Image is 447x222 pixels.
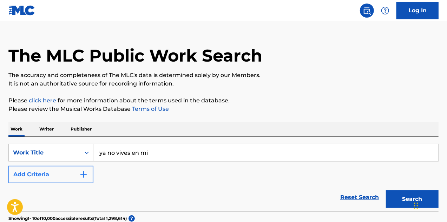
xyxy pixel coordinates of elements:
h1: The MLC Public Work Search [8,45,262,66]
a: Terms of Use [131,106,169,112]
button: Add Criteria [8,166,93,183]
p: Writer [37,122,56,137]
p: Showing 1 - 10 of 10,000 accessible results (Total 1,298,614 ) [8,215,127,222]
button: Search [386,190,439,208]
p: Work [8,122,25,137]
form: Search Form [8,144,439,211]
img: MLC Logo [8,5,35,15]
p: The accuracy and completeness of The MLC's data is determined solely by our Members. [8,71,439,80]
div: Work Title [13,148,76,157]
p: Please review the Musical Works Database [8,105,439,113]
p: Publisher [68,122,94,137]
div: Help [378,4,392,18]
a: click here [29,97,56,104]
p: Please for more information about the terms used in the database. [8,96,439,105]
div: Drag [414,195,418,216]
a: Public Search [360,4,374,18]
img: help [381,6,389,15]
a: Log In [396,2,439,19]
span: ? [129,215,135,222]
img: search [363,6,371,15]
p: It is not an authoritative source for recording information. [8,80,439,88]
a: Reset Search [337,190,382,205]
img: 9d2ae6d4665cec9f34b9.svg [79,170,88,179]
iframe: Chat Widget [412,188,447,222]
